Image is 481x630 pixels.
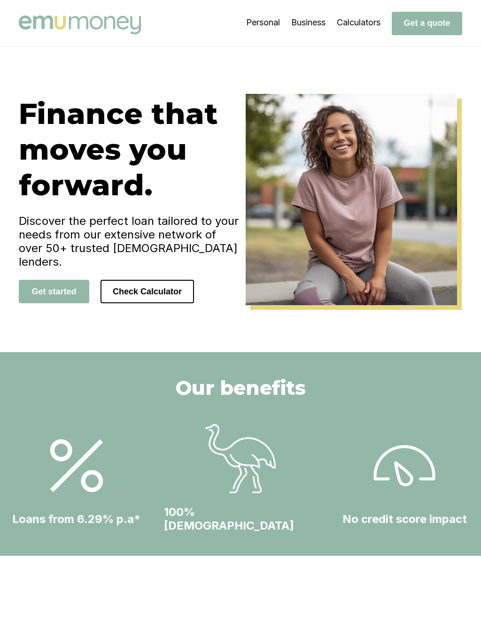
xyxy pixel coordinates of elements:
[342,512,467,526] h4: No credit score impact
[19,214,240,269] h4: Discover the perfect loan tailored to your needs from our extensive network of over 50+ trusted [...
[101,286,194,296] a: Check Calculator
[12,512,140,526] h4: Loans from 6.29% p.a*
[19,286,89,296] a: Get started
[392,18,462,28] a: Get a quote
[392,12,462,35] button: Get a quote
[19,96,240,203] h1: Finance that moves you forward.
[19,15,141,34] img: Emu Money logo
[205,423,276,494] img: Loans from 6.29% p.a*
[176,376,306,400] h2: Our benefits
[19,280,89,303] button: Get started
[369,430,440,501] img: Loans from 6.29% p.a*
[164,505,317,532] h4: 100% [DEMOGRAPHIC_DATA]
[101,280,194,303] button: Check Calculator
[246,94,457,305] img: Emu Money Home
[41,430,112,501] img: Loans from 6.29% p.a*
